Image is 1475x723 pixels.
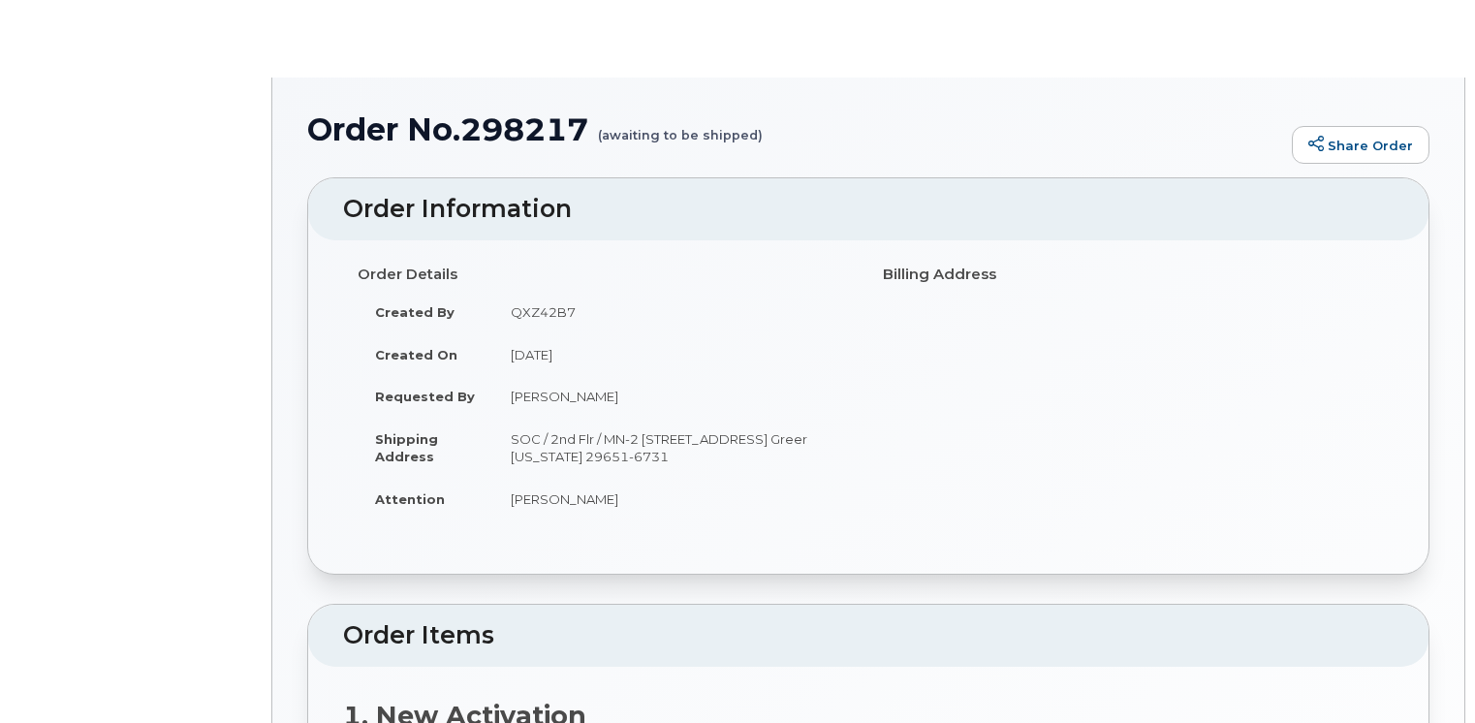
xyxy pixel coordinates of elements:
[493,375,854,418] td: [PERSON_NAME]
[343,196,1394,223] h2: Order Information
[493,333,854,376] td: [DATE]
[375,431,438,465] strong: Shipping Address
[307,112,1282,146] h1: Order No.298217
[493,478,854,520] td: [PERSON_NAME]
[375,347,457,362] strong: Created On
[375,389,475,404] strong: Requested By
[375,491,445,507] strong: Attention
[375,304,455,320] strong: Created By
[493,291,854,333] td: QXZ42B7
[343,622,1394,649] h2: Order Items
[883,267,1379,283] h4: Billing Address
[598,112,763,142] small: (awaiting to be shipped)
[493,418,854,478] td: SOC / 2nd Flr / MN-2 [STREET_ADDRESS] Greer [US_STATE] 29651-6731
[358,267,854,283] h4: Order Details
[1292,126,1429,165] a: Share Order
